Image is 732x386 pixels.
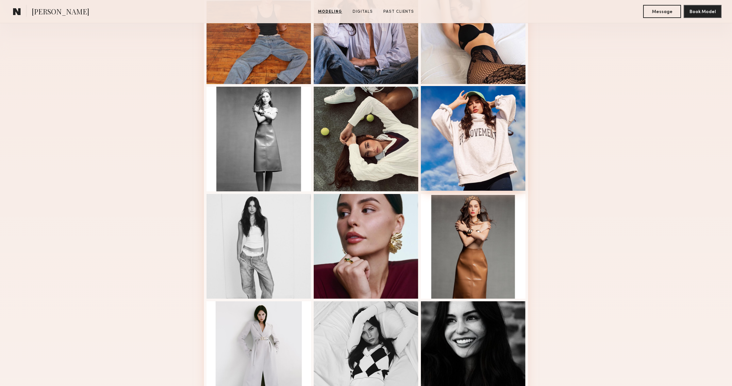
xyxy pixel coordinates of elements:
[350,9,375,15] a: Digitals
[32,7,89,18] span: [PERSON_NAME]
[684,9,722,14] a: Book Model
[643,5,681,18] button: Message
[315,9,345,15] a: Modeling
[684,5,722,18] button: Book Model
[381,9,417,15] a: Past Clients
